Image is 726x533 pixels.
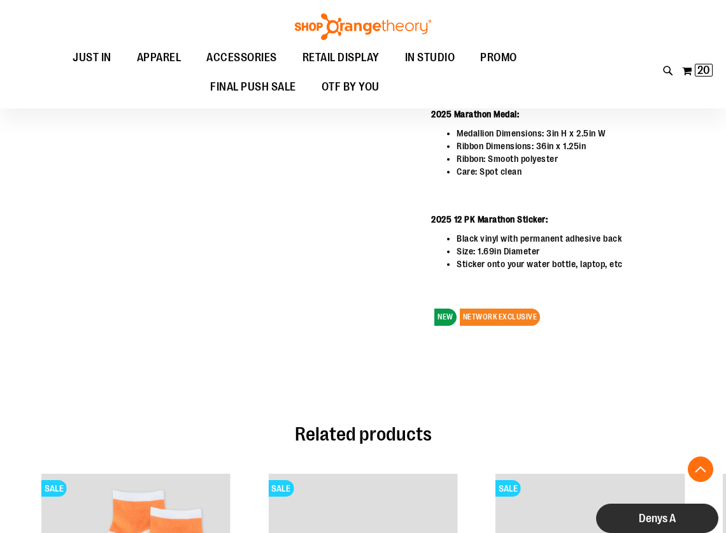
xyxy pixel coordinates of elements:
a: RETAIL DISPLAY [290,43,392,73]
span: OTF BY YOU [322,73,380,101]
span: RETAIL DISPLAY [302,43,380,72]
span: JUST IN [73,43,111,72]
li: Black vinyl with permanent adhesive back [457,232,704,245]
span: Denys A [639,513,676,525]
a: IN STUDIO [392,43,468,72]
a: OTF BY YOU [309,73,392,102]
span: Related products [295,423,432,445]
span: NEW [434,309,457,326]
li: Sticker onto your water bottle, laptop, etc [457,258,704,270]
strong: 2025 12 PK Marathon Sticker: [431,214,548,224]
span: APPAREL [137,43,181,72]
a: ACCESSORIES [194,43,290,73]
button: Back To Top [688,456,713,482]
span: IN STUDIO [405,43,455,72]
span: SALE [495,480,521,497]
a: PROMO [467,43,530,73]
span: ACCESSORIES [206,43,277,72]
span: 20 [697,64,710,77]
span: FINAL PUSH SALE [210,73,296,101]
li: Care: Spot clean [457,165,704,178]
li: Ribbon Dimensions: 36in x 1.25in [457,140,704,152]
img: Shop Orangetheory [293,13,433,40]
button: Denys A [596,504,718,533]
strong: 2025 Marathon Medal: [431,109,519,119]
a: APPAREL [124,43,194,73]
a: FINAL PUSH SALE [197,73,309,102]
span: PROMO [480,43,517,72]
li: Medallion Dimensions: 3in H x 2.5in W [457,127,704,140]
li: Ribbon: Smooth polyester [457,152,704,165]
span: NETWORK EXCLUSIVE [460,309,541,326]
span: SALE [41,480,67,497]
a: JUST IN [60,43,124,73]
span: SALE [268,480,294,497]
li: Size: 1.69in Diameter [457,245,704,258]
